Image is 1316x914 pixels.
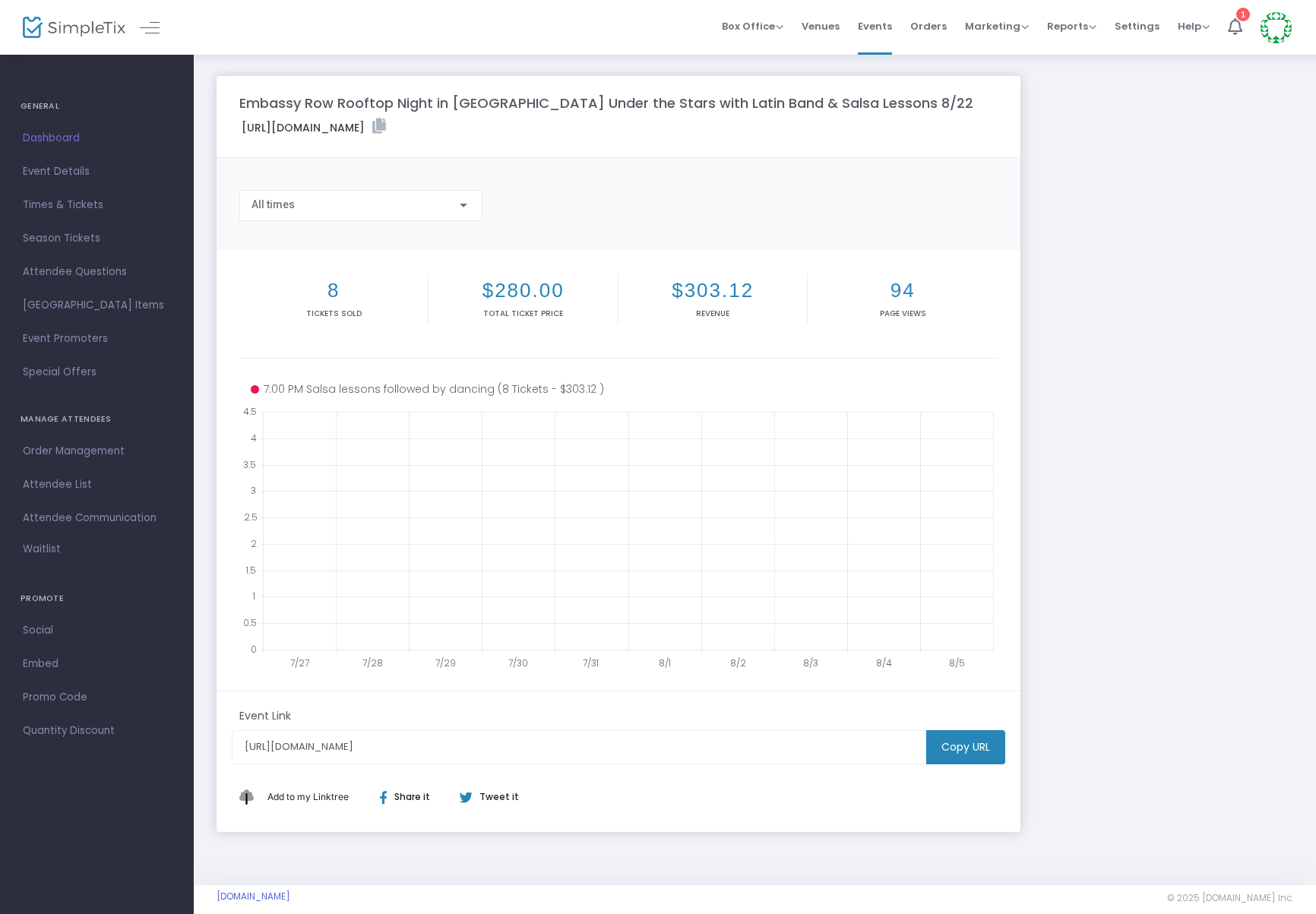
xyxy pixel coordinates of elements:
a: [DOMAIN_NAME] [217,890,290,903]
text: 0 [251,643,257,656]
text: 4.5 [243,405,257,418]
h4: PROMOTE [21,584,173,614]
text: 7/28 [362,656,383,669]
div: Tweet it [444,790,527,804]
m-panel-title: Embassy Row Rooftop Night in [GEOGRAPHIC_DATA] Under the Stars with Latin Band & Salsa Lessons 8/22 [239,93,973,113]
span: Marketing [965,19,1029,33]
span: Box Office [722,19,783,33]
text: 3.5 [243,457,256,470]
span: Orders [910,7,947,46]
p: Total Ticket Price [432,308,614,319]
m-button: Copy URL [926,730,1005,764]
span: [GEOGRAPHIC_DATA] Items [23,296,171,315]
span: All times [251,198,295,210]
div: 1 [1236,8,1250,21]
button: Add This to My Linktree [264,779,353,815]
p: Page Views [811,308,994,319]
span: Season Tickets [23,229,171,248]
text: 8/5 [949,656,965,669]
span: Dashboard [23,128,171,148]
text: 4 [251,431,257,444]
text: 2 [251,536,257,549]
label: [URL][DOMAIN_NAME] [242,119,386,136]
h2: $303.12 [622,279,804,302]
text: 0.5 [243,616,257,629]
h2: 94 [811,279,994,302]
span: Special Offers [23,362,171,382]
p: Revenue [622,308,804,319]
text: 8/3 [803,656,818,669]
text: 8/2 [730,656,746,669]
text: 2.5 [244,511,258,523]
text: 8/1 [659,656,671,669]
span: Event Details [23,162,171,182]
text: 8/4 [876,656,892,669]
div: Share it [365,790,459,804]
span: © 2025 [DOMAIN_NAME] Inc. [1167,892,1293,904]
span: Help [1178,19,1210,33]
text: 7/27 [290,656,309,669]
span: Waitlist [23,542,61,557]
span: Promo Code [23,688,171,707]
p: Tickets sold [242,308,425,319]
span: Embed [23,654,171,674]
span: Order Management [23,441,171,461]
text: 1.5 [245,563,256,576]
span: Quantity Discount [23,721,171,741]
text: 7/30 [508,656,528,669]
span: Add to my Linktree [267,791,349,802]
m-panel-subtitle: Event Link [239,708,291,724]
h2: 8 [242,279,425,302]
h4: MANAGE ATTENDEES [21,404,173,435]
span: Reports [1047,19,1096,33]
text: 3 [251,484,256,497]
span: Attendee Questions [23,262,171,282]
span: Venues [802,7,840,46]
span: Social [23,621,171,640]
text: 1 [252,590,255,602]
span: Times & Tickets [23,195,171,215]
span: Event Promoters [23,329,171,349]
text: 7/31 [583,656,599,669]
span: Settings [1115,7,1159,46]
text: 7/29 [435,656,456,669]
h2: $280.00 [432,279,614,302]
span: Attendee List [23,475,171,495]
span: Events [858,7,892,46]
span: Attendee Communication [23,508,171,528]
h4: GENERAL [21,91,173,122]
img: linktree [239,789,264,804]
